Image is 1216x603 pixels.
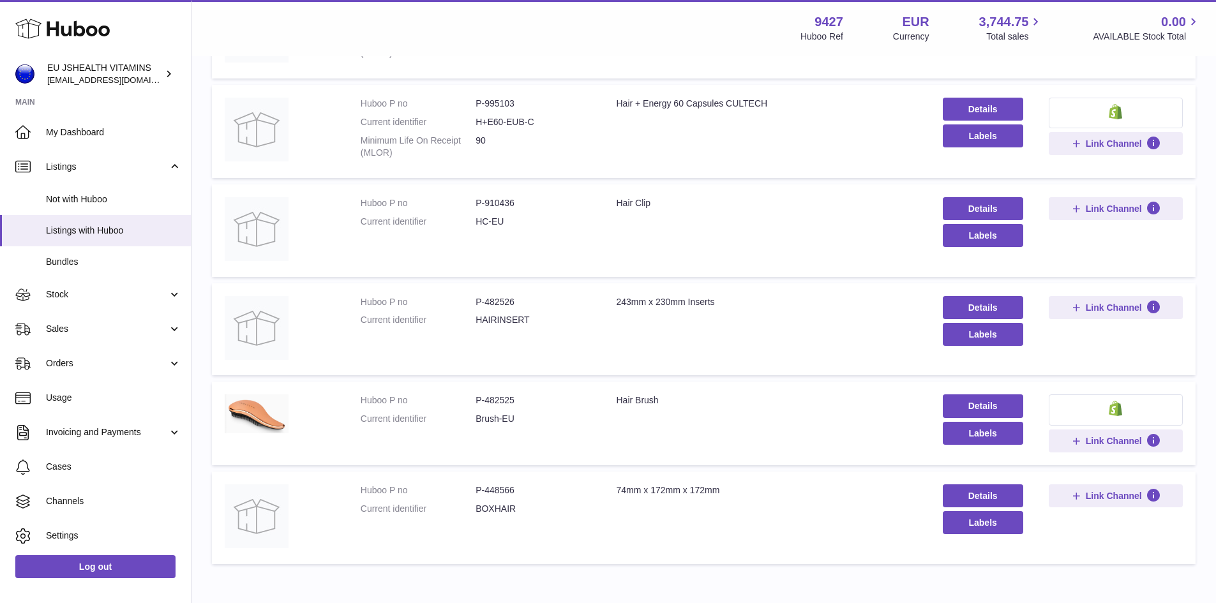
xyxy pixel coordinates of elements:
[979,13,1029,31] span: 3,744.75
[943,296,1023,319] a: Details
[476,413,590,425] dd: Brush-EU
[616,394,917,406] div: Hair Brush
[361,216,476,228] dt: Current identifier
[893,31,929,43] div: Currency
[943,197,1023,220] a: Details
[943,224,1023,247] button: Labels
[1109,104,1122,119] img: shopify-small.png
[46,193,181,205] span: Not with Huboo
[225,197,289,261] img: Hair Clip
[15,555,176,578] a: Log out
[943,511,1023,534] button: Labels
[225,484,289,548] img: 74mm x 172mm x 172mm
[225,394,289,433] img: Hair Brush
[476,314,590,326] dd: HAIRINSERT
[46,426,168,438] span: Invoicing and Payments
[361,116,476,128] dt: Current identifier
[361,484,476,496] dt: Huboo P no
[1049,429,1183,452] button: Link Channel
[46,126,181,138] span: My Dashboard
[943,98,1023,121] a: Details
[476,484,590,496] dd: P-448566
[476,197,590,209] dd: P-910436
[476,216,590,228] dd: HC-EU
[616,484,917,496] div: 74mm x 172mm x 172mm
[943,484,1023,507] a: Details
[986,31,1043,43] span: Total sales
[476,296,590,308] dd: P-482526
[1086,203,1142,214] span: Link Channel
[476,394,590,406] dd: P-482525
[1086,138,1142,149] span: Link Channel
[616,296,917,308] div: 243mm x 230mm Inserts
[476,98,590,110] dd: P-995103
[361,394,476,406] dt: Huboo P no
[361,98,476,110] dt: Huboo P no
[814,13,843,31] strong: 9427
[902,13,929,31] strong: EUR
[1049,197,1183,220] button: Link Channel
[361,296,476,308] dt: Huboo P no
[15,64,34,84] img: internalAdmin-9427@internal.huboo.com
[1161,13,1186,31] span: 0.00
[46,161,168,173] span: Listings
[1049,296,1183,319] button: Link Channel
[943,394,1023,417] a: Details
[616,197,917,209] div: Hair Clip
[1093,13,1201,43] a: 0.00 AVAILABLE Stock Total
[47,62,162,86] div: EU JSHEALTH VITAMINS
[225,296,289,360] img: 243mm x 230mm Inserts
[1049,484,1183,507] button: Link Channel
[1093,31,1201,43] span: AVAILABLE Stock Total
[800,31,843,43] div: Huboo Ref
[46,392,181,404] span: Usage
[46,323,168,335] span: Sales
[1086,490,1142,502] span: Link Channel
[943,422,1023,445] button: Labels
[476,116,590,128] dd: H+E60-EUB-C
[46,288,168,301] span: Stock
[46,530,181,542] span: Settings
[361,503,476,515] dt: Current identifier
[46,256,181,268] span: Bundles
[46,357,168,369] span: Orders
[361,413,476,425] dt: Current identifier
[616,98,917,110] div: Hair + Energy 60 Capsules CULTECH
[46,461,181,473] span: Cases
[47,75,188,85] span: [EMAIL_ADDRESS][DOMAIN_NAME]
[476,135,590,159] dd: 90
[1049,132,1183,155] button: Link Channel
[46,225,181,237] span: Listings with Huboo
[361,314,476,326] dt: Current identifier
[476,503,590,515] dd: BOXHAIR
[1109,401,1122,416] img: shopify-small.png
[1086,302,1142,313] span: Link Channel
[361,197,476,209] dt: Huboo P no
[361,135,476,159] dt: Minimum Life On Receipt (MLOR)
[943,124,1023,147] button: Labels
[1086,435,1142,447] span: Link Channel
[225,98,289,161] img: Hair + Energy 60 Capsules CULTECH
[46,495,181,507] span: Channels
[943,323,1023,346] button: Labels
[979,13,1044,43] a: 3,744.75 Total sales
